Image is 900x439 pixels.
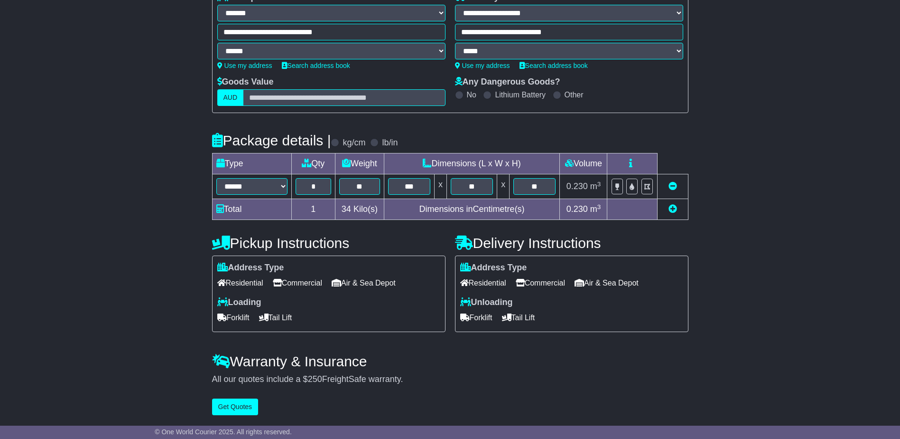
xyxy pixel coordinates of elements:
h4: Delivery Instructions [455,235,688,251]
label: AUD [217,89,244,106]
td: 1 [291,199,335,220]
td: Total [212,199,291,220]
td: Weight [335,153,384,174]
span: 0.230 [566,204,588,214]
label: Goods Value [217,77,274,87]
sup: 3 [597,181,601,188]
span: Tail Lift [502,310,535,325]
span: m [590,181,601,191]
label: lb/in [382,138,398,148]
span: © One World Courier 2025. All rights reserved. [155,428,292,436]
div: All our quotes include a $ FreightSafe warranty. [212,374,688,385]
a: Add new item [668,204,677,214]
a: Search address book [282,62,350,69]
td: x [497,174,510,199]
span: Residential [460,276,506,290]
label: Loading [217,297,261,308]
label: Other [565,90,584,99]
td: Qty [291,153,335,174]
a: Use my address [455,62,510,69]
h4: Package details | [212,133,331,148]
span: Commercial [273,276,322,290]
td: Type [212,153,291,174]
label: Lithium Battery [495,90,546,99]
td: Dimensions (L x W x H) [384,153,560,174]
sup: 3 [597,203,601,210]
span: Air & Sea Depot [332,276,396,290]
a: Remove this item [668,181,677,191]
td: Kilo(s) [335,199,384,220]
a: Use my address [217,62,272,69]
span: 0.230 [566,181,588,191]
button: Get Quotes [212,399,259,415]
label: kg/cm [343,138,365,148]
td: x [434,174,446,199]
td: Volume [560,153,607,174]
a: Search address book [520,62,588,69]
span: 34 [342,204,351,214]
label: Address Type [217,263,284,273]
span: Forklift [460,310,492,325]
td: Dimensions in Centimetre(s) [384,199,560,220]
label: Any Dangerous Goods? [455,77,560,87]
span: Residential [217,276,263,290]
label: No [467,90,476,99]
label: Unloading [460,297,513,308]
label: Address Type [460,263,527,273]
span: m [590,204,601,214]
span: Forklift [217,310,250,325]
span: 250 [308,374,322,384]
h4: Pickup Instructions [212,235,445,251]
span: Commercial [516,276,565,290]
span: Air & Sea Depot [575,276,639,290]
h4: Warranty & Insurance [212,353,688,369]
span: Tail Lift [259,310,292,325]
